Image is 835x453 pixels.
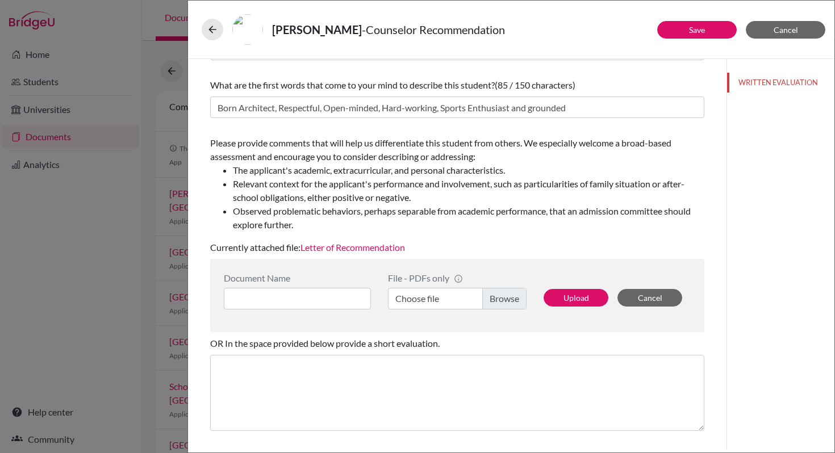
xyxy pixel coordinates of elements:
[233,163,704,177] li: The applicant's academic, extracurricular, and personal characteristics.
[210,338,440,349] span: OR In the space provided below provide a short evaluation.
[210,132,704,259] div: Currently attached file:
[233,204,704,232] li: Observed problematic behaviors, perhaps separable from academic performance, that an admission co...
[210,137,704,232] span: Please provide comments that will help us differentiate this student from others. We especially w...
[544,289,608,307] button: Upload
[495,79,575,90] span: (85 / 150 characters)
[272,23,362,36] strong: [PERSON_NAME]
[300,242,405,253] a: Letter of Recommendation
[388,272,527,283] div: File - PDFs only
[233,177,704,204] li: Relevant context for the applicant's performance and involvement, such as particularities of fami...
[388,288,527,309] label: Choose file
[454,274,463,283] span: info
[224,272,371,283] div: Document Name
[362,23,505,36] span: - Counselor Recommendation
[617,289,682,307] button: Cancel
[727,73,834,93] button: WRITTEN EVALUATION
[210,79,495,90] span: What are the first words that come to your mind to describe this student?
